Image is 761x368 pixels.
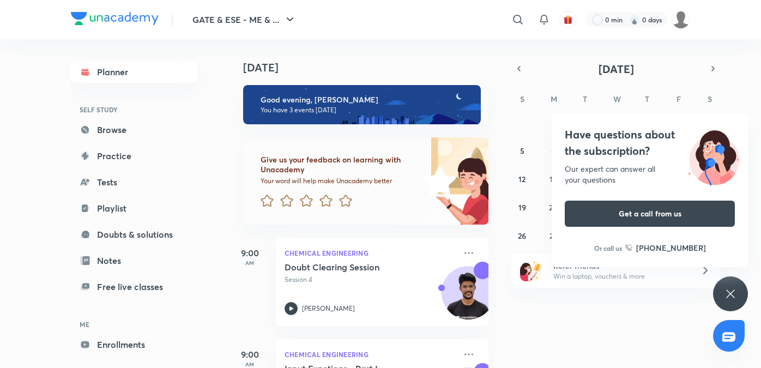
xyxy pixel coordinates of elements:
[559,11,577,28] button: avatar
[285,246,456,260] p: Chemical Engineering
[386,137,488,225] img: feedback_image
[228,260,271,266] p: AM
[599,62,634,76] span: [DATE]
[549,202,558,213] abbr: October 20, 2025
[518,231,526,241] abbr: October 26, 2025
[514,170,531,188] button: October 12, 2025
[672,10,690,29] img: Pratik Chikne
[71,119,197,141] a: Browse
[565,126,735,159] h4: Have questions about the subscription?
[518,174,526,184] abbr: October 12, 2025
[551,94,557,104] abbr: Monday
[527,61,705,76] button: [DATE]
[645,94,649,104] abbr: Thursday
[553,272,687,281] p: Win a laptop, vouchers & more
[613,94,621,104] abbr: Wednesday
[228,246,271,260] h5: 9:00
[261,106,471,114] p: You have 3 events [DATE]
[549,231,557,241] abbr: October 27, 2025
[545,170,562,188] button: October 13, 2025
[285,348,456,361] p: Chemical Engineering
[545,227,562,244] button: October 27, 2025
[625,242,706,254] a: [PHONE_NUMBER]
[71,315,197,334] h6: ME
[545,142,562,159] button: October 6, 2025
[71,171,197,193] a: Tests
[514,227,531,244] button: October 26, 2025
[442,272,494,324] img: Avatar
[565,164,735,185] div: Our expert can answer all your questions
[243,85,481,124] img: evening
[518,202,526,213] abbr: October 19, 2025
[71,250,197,272] a: Notes
[302,304,355,313] p: [PERSON_NAME]
[71,197,197,219] a: Playlist
[261,177,420,185] p: Your word will help make Unacademy better
[514,198,531,216] button: October 19, 2025
[285,275,456,285] p: Session 4
[520,260,542,281] img: referral
[71,276,197,298] a: Free live classes
[629,14,640,25] img: streak
[545,198,562,216] button: October 20, 2025
[228,348,271,361] h5: 9:00
[71,334,197,355] a: Enrollments
[520,146,524,156] abbr: October 5, 2025
[708,94,712,104] abbr: Saturday
[636,242,706,254] h6: [PHONE_NUMBER]
[71,12,159,28] a: Company Logo
[71,100,197,119] h6: SELF STUDY
[186,9,303,31] button: GATE & ESE - ME & ...
[243,61,499,74] h4: [DATE]
[514,142,531,159] button: October 5, 2025
[71,12,159,25] img: Company Logo
[594,243,622,253] p: Or call us
[549,174,557,184] abbr: October 13, 2025
[261,155,420,174] h6: Give us your feedback on learning with Unacademy
[583,94,587,104] abbr: Tuesday
[285,262,420,273] h5: Doubt Clearing Session
[563,15,573,25] img: avatar
[71,145,197,167] a: Practice
[228,361,271,367] p: AM
[71,61,197,83] a: Planner
[679,126,748,185] img: ttu_illustration_new.svg
[520,94,524,104] abbr: Sunday
[677,94,681,104] abbr: Friday
[261,95,471,105] h6: Good evening, [PERSON_NAME]
[565,201,735,227] button: Get a call from us
[71,224,197,245] a: Doubts & solutions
